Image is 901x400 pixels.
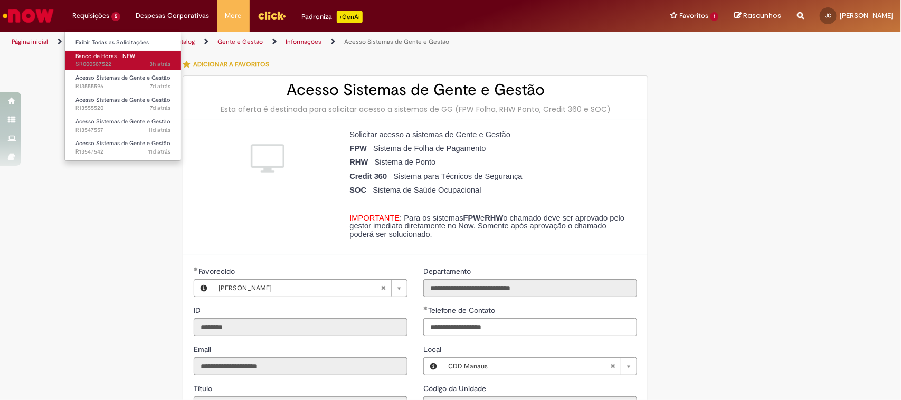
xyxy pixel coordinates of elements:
img: ServiceNow [1,5,55,26]
time: 29/09/2025 09:00:02 [149,60,170,68]
a: Rascunhos [734,11,781,21]
span: 1 [710,12,718,21]
label: Somente leitura - Título [194,383,214,394]
span: Somente leitura - Departamento [423,266,473,276]
label: Somente leitura - Departamento [423,266,473,277]
button: Local, Visualizar este registro CDD Manaus [424,358,443,375]
input: ID [194,318,407,336]
strong: FPW [463,214,481,222]
strong: RHW [349,158,368,166]
span: SR000587522 [75,60,170,69]
span: Adicionar a Favoritos [193,60,269,69]
p: – Sistema de Saúde Ocupacional [349,186,629,195]
p: : Para os sistemas e o chamado deve ser aprovado pelo gestor imediato diretamente no Now. Somente... [349,214,629,239]
a: Exibir Todas as Solicitações [65,37,181,49]
strong: FPW [349,144,367,153]
span: Rascunhos [743,11,781,21]
span: Favoritos [679,11,708,21]
span: Obrigatório Preenchido [423,306,428,310]
ul: Trilhas de página [8,32,593,52]
ul: Requisições [64,32,181,161]
time: 22/09/2025 14:39:50 [150,82,170,90]
p: – Sistema de Folha de Pagamento [349,145,629,153]
time: 18/09/2025 14:45:20 [148,148,170,156]
span: Acesso Sistemas de Gente e Gestão [75,139,170,147]
span: Banco de Horas - NEW [75,52,135,60]
span: CDD Manaus [448,358,610,375]
span: R13547557 [75,126,170,135]
label: Somente leitura - Código da Unidade [423,383,488,394]
abbr: Limpar campo Favorecido [375,280,391,297]
span: R13555520 [75,104,170,112]
span: Despesas Corporativas [136,11,210,21]
p: +GenAi [337,11,363,23]
label: Somente leitura - ID [194,305,203,316]
strong: SOC [349,186,366,194]
span: Requisições [72,11,109,21]
span: 7d atrás [150,104,170,112]
time: 22/09/2025 14:26:18 [150,104,170,112]
p: – Sistema para Técnicos de Segurança [349,173,629,181]
span: Local [423,345,443,354]
span: Somente leitura - ID [194,306,203,315]
span: 3h atrás [149,60,170,68]
span: Somente leitura - Email [194,345,213,354]
p: – Sistema de Ponto [349,158,629,167]
a: Aberto R13555520 : Acesso Sistemas de Gente e Gestão [65,94,181,114]
div: Padroniza [302,11,363,23]
span: [PERSON_NAME] [219,280,381,297]
a: Acesso Sistemas de Gente e Gestão [344,37,449,46]
span: Obrigatório Preenchido [194,267,198,271]
span: 5 [111,12,120,21]
span: Acesso Sistemas de Gente e Gestão [75,74,170,82]
a: [PERSON_NAME]Limpar campo Favorecido [213,280,407,297]
span: 7d atrás [150,82,170,90]
span: Acesso Sistemas de Gente e Gestão [75,96,170,104]
span: 11d atrás [148,148,170,156]
span: IMPORTANTE [349,214,400,222]
span: [PERSON_NAME] [840,11,893,20]
img: Acesso Sistemas de Gente e Gestão [251,141,284,175]
span: Somente leitura - Título [194,384,214,393]
img: click_logo_yellow_360x200.png [258,7,286,23]
a: Aberto R13547557 : Acesso Sistemas de Gente e Gestão [65,116,181,136]
span: R13547542 [75,148,170,156]
span: Telefone de Contato [428,306,497,315]
a: Aberto R13547542 : Acesso Sistemas de Gente e Gestão [65,138,181,157]
a: Aberto SR000587522 : Banco de Horas - NEW [65,51,181,70]
button: Favorecido, Visualizar este registro Joao Vieira De Castro [194,280,213,297]
span: R13555596 [75,82,170,91]
p: Solicitar acesso a sistemas de Gente e Gestão [349,131,629,139]
span: Necessários - Favorecido [198,266,237,276]
input: Email [194,357,407,375]
span: Acesso Sistemas de Gente e Gestão [75,118,170,126]
span: JC [825,12,831,19]
time: 18/09/2025 14:47:52 [148,126,170,134]
input: Telefone de Contato [423,318,637,336]
a: Informações [286,37,321,46]
h2: Acesso Sistemas de Gente e Gestão [194,81,637,99]
strong: Credit 360 [349,172,387,180]
strong: RHW [485,214,504,222]
a: Gente e Gestão [217,37,263,46]
span: 11d atrás [148,126,170,134]
label: Somente leitura - Email [194,344,213,355]
a: Aberto R13555596 : Acesso Sistemas de Gente e Gestão [65,72,181,92]
a: CDD ManausLimpar campo Local [443,358,637,375]
button: Adicionar a Favoritos [183,53,275,75]
span: Somente leitura - Código da Unidade [423,384,488,393]
a: Página inicial [12,37,48,46]
input: Departamento [423,279,637,297]
span: More [225,11,242,21]
div: Esta oferta é destinada para solicitar acesso a sistemas de GG (FPW Folha, RHW Ponto, Credit 360 ... [194,104,637,115]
